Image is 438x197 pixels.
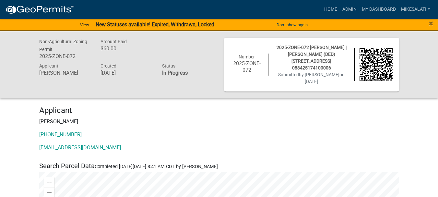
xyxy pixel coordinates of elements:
h6: $60.00 [101,45,152,52]
h6: 2025-ZONE-072 [39,53,91,59]
span: by [PERSON_NAME] [299,72,339,77]
img: QR code [360,48,393,81]
h6: [DATE] [101,70,152,76]
button: Don't show again [274,19,310,30]
h4: Applicant [39,106,399,115]
strong: New Statuses available! Expired, Withdrawn, Locked [96,21,214,28]
span: Submitted on [DATE] [278,72,345,84]
span: Completed [DATE][DATE] 8:41 AM CDT by [PERSON_NAME] [95,164,218,169]
a: MikeSalati [398,3,433,16]
a: My Dashboard [359,3,398,16]
span: 2025-ZONE-072 [PERSON_NAME] | [PERSON_NAME] (DED) [STREET_ADDRESS] 088425174100006 [277,45,347,70]
a: View [77,19,92,30]
h6: [PERSON_NAME] [39,70,91,76]
span: Number [239,54,255,59]
span: Status [162,63,175,68]
strong: In Progress [162,70,188,76]
span: Created [101,63,116,68]
span: Applicant [39,63,58,68]
div: Zoom in [44,177,54,188]
span: Non-Agricultural Zoning Permit [39,39,87,52]
h6: 2025-ZONE-072 [231,60,264,73]
span: × [429,19,433,28]
h5: Search Parcel Data [39,162,399,170]
a: Home [322,3,340,16]
a: Admin [340,3,359,16]
span: Amount Paid [101,39,127,44]
button: Close [429,19,433,27]
p: [PERSON_NAME] [39,118,399,126]
a: [EMAIL_ADDRESS][DOMAIN_NAME] [39,144,121,151]
a: [PHONE_NUMBER] [39,131,82,138]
